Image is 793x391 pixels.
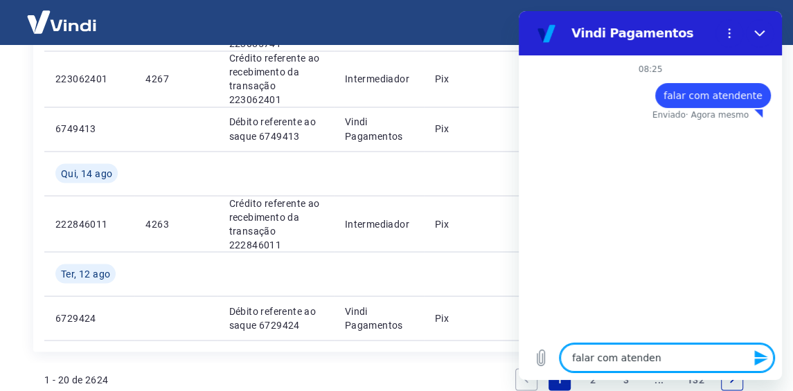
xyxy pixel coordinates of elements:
[515,368,537,390] a: Previous page
[345,72,413,86] p: Intermediador
[519,11,782,380] iframe: Janela de mensagens
[55,122,123,136] p: 6749413
[61,266,110,280] span: Ter, 12 ago
[435,72,536,86] p: Pix
[44,372,109,386] p: 1 - 20 de 2624
[229,304,322,331] p: Débito referente ao saque 6729424
[17,1,107,43] img: Vindi
[61,166,112,180] span: Qui, 14 ago
[435,122,536,136] p: Pix
[345,115,413,143] p: Vindi Pagamentos
[435,311,536,325] p: Pix
[229,115,322,143] p: Débito referente ao saque 6749413
[345,217,413,230] p: Intermediador
[345,304,413,331] p: Vindi Pagamentos
[229,51,322,107] p: Crédito referente ao recebimento da transação 223062401
[145,217,206,230] p: 4263
[145,72,206,86] p: 4267
[55,217,123,230] p: 222846011
[229,196,322,251] p: Crédito referente ao recebimento da transação 222846011
[55,311,123,325] p: 6729424
[55,72,123,86] p: 223062401
[435,217,536,230] p: Pix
